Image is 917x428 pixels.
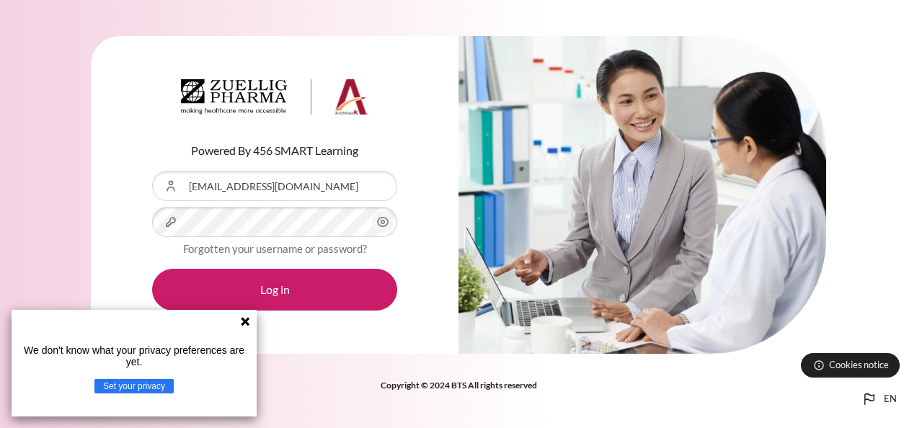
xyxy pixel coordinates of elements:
[855,385,903,414] button: Languages
[829,358,889,372] span: Cookies notice
[152,171,397,201] input: Username or Email Address
[181,79,368,115] img: Architeck
[152,269,397,311] button: Log in
[381,380,537,391] strong: Copyright © 2024 BTS All rights reserved
[181,79,368,121] a: Architeck
[17,344,251,367] p: We don't know what your privacy preferences are yet.
[183,242,367,255] a: Forgotten your username or password?
[152,142,397,159] p: Powered By 456 SMART Learning
[884,392,897,406] span: en
[94,379,174,393] button: Set your privacy
[801,353,900,378] button: Cookies notice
